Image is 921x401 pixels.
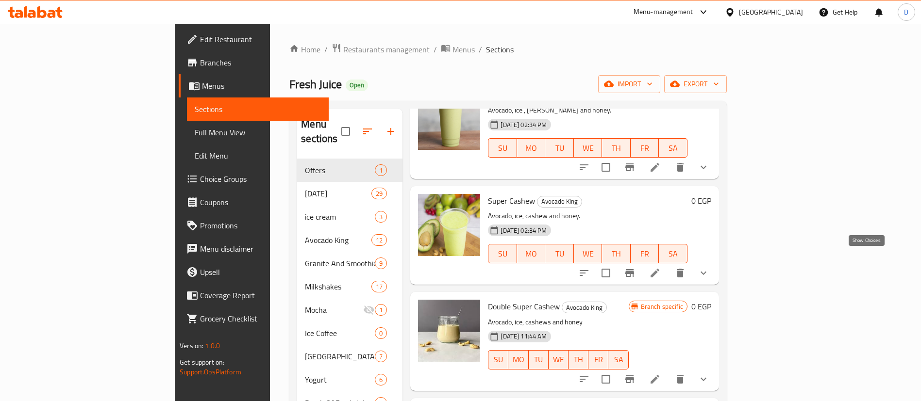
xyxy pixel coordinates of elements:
span: Menus [202,80,321,92]
button: TH [602,138,631,158]
span: MO [521,141,542,155]
div: items [371,234,387,246]
span: export [672,78,719,90]
button: SA [608,350,628,369]
span: SU [492,247,513,261]
button: delete [669,156,692,179]
div: Mocha1 [297,298,402,321]
a: Branches [179,51,329,74]
span: Avocado King [537,196,582,207]
span: Full Menu View [195,127,321,138]
span: Upsell [200,266,321,278]
span: 1 [375,166,386,175]
button: export [664,75,727,93]
li: / [434,44,437,55]
div: Avocado King [562,302,607,313]
button: sort-choices [572,368,596,391]
p: Avocado, ice, cashew and honey. [488,210,687,222]
p: Avocado, ice, cashews and honey [488,316,628,328]
span: SA [612,353,624,367]
button: SA [659,244,687,263]
span: TH [572,353,585,367]
a: Menus [441,43,475,56]
a: Grocery Checklist [179,307,329,330]
svg: Show Choices [698,373,709,385]
div: items [375,327,387,339]
span: Edit Restaurant [200,33,321,45]
div: Avocado King [305,234,371,246]
h6: 0 EGP [691,194,711,208]
img: Super Cashew [418,194,480,256]
button: FR [631,138,659,158]
span: 6 [375,375,386,385]
span: Restaurants management [343,44,430,55]
span: Menu disclaimer [200,243,321,255]
a: Choice Groups [179,167,329,191]
span: TH [606,141,627,155]
span: 7 [375,352,386,361]
span: Edit Menu [195,150,321,161]
button: delete [669,261,692,285]
div: items [375,164,387,176]
div: Ice Coffee0 [297,321,402,345]
button: TU [545,138,574,158]
h6: 0 EGP [691,300,711,313]
span: Offers [305,164,375,176]
button: delete [669,368,692,391]
a: Full Menu View [187,121,329,144]
span: SA [663,247,684,261]
button: sort-choices [572,261,596,285]
span: Open [346,81,368,89]
span: Granite And Smoothies [305,257,375,269]
span: WE [578,247,599,261]
div: items [375,351,387,362]
div: Open [346,80,368,91]
div: ice cream3 [297,205,402,228]
span: FR [635,141,655,155]
div: items [375,211,387,223]
span: TU [549,141,570,155]
span: Milkshakes [305,281,371,292]
span: 1 [375,305,386,315]
button: Branch-specific-item [618,261,641,285]
span: [DATE] [305,188,371,199]
button: TH [602,244,631,263]
span: MO [512,353,524,367]
a: Promotions [179,214,329,237]
span: FR [592,353,604,367]
span: [DATE] 11:44 AM [497,332,551,341]
a: Coupons [179,191,329,214]
div: items [375,304,387,316]
button: WE [574,244,603,263]
span: TU [533,353,545,367]
span: [DATE] 02:34 PM [497,120,551,129]
div: Milkshakes17 [297,275,402,298]
button: MO [517,138,546,158]
button: SU [488,244,517,263]
button: WE [549,350,569,369]
div: Offers1 [297,159,402,182]
a: Upsell [179,260,329,284]
a: Menu disclaimer [179,237,329,260]
span: Branches [200,57,321,68]
button: show more [692,156,715,179]
img: Double Super Cashew [418,300,480,362]
span: MO [521,247,542,261]
a: Edit menu item [649,267,661,279]
span: Sections [195,103,321,115]
img: Super Avocado [418,88,480,150]
span: Get support on: [180,356,224,369]
span: Select to update [596,369,616,389]
span: D [904,7,908,17]
button: TU [545,244,574,263]
span: Mocha [305,304,363,316]
span: Yogurt [305,374,375,385]
span: WE [553,353,565,367]
span: 17 [372,282,386,291]
div: ice cream [305,211,375,223]
span: Version: [180,339,203,352]
span: Coupons [200,196,321,208]
span: Avocado King [562,302,606,313]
